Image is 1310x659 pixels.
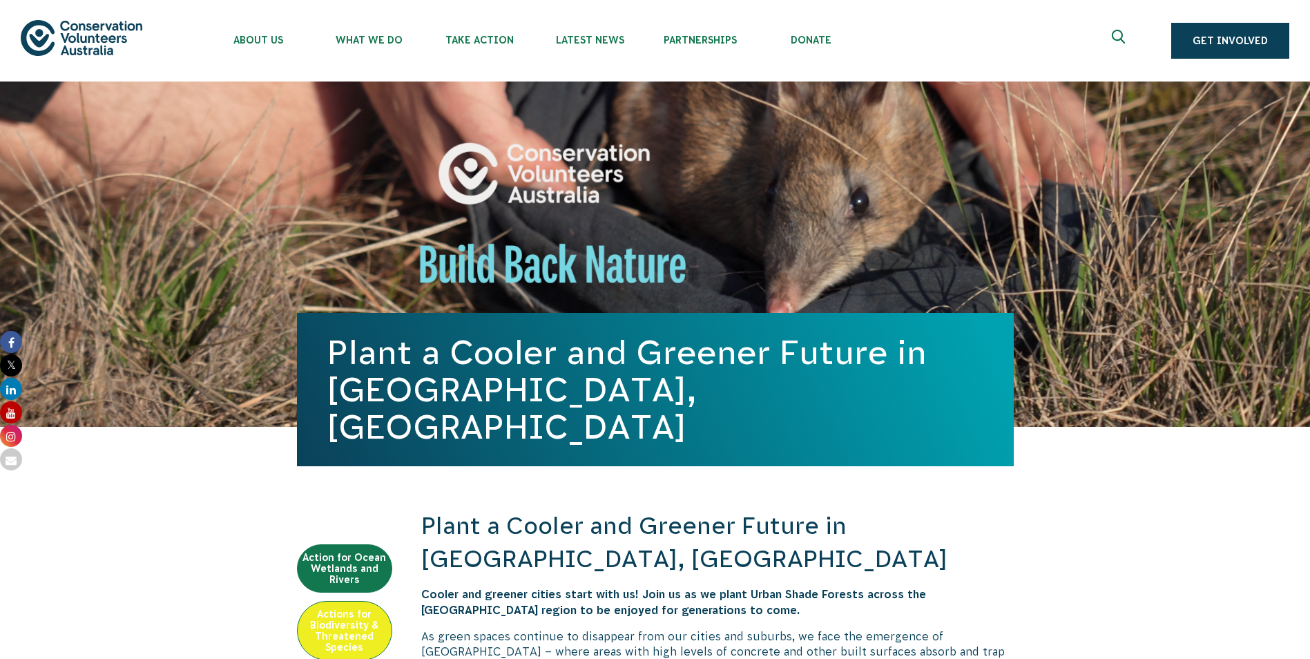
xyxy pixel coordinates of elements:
[421,588,926,615] strong: Cooler and greener cities start with us! Join us as we plant Urban Shade Forests across the [GEOG...
[314,35,424,46] span: What We Do
[421,510,1014,575] h2: Plant a Cooler and Greener Future in [GEOGRAPHIC_DATA], [GEOGRAPHIC_DATA]
[297,544,392,593] a: Action for Ocean Wetlands and Rivers
[1112,30,1129,52] span: Expand search box
[327,334,983,446] h1: Plant a Cooler and Greener Future in [GEOGRAPHIC_DATA], [GEOGRAPHIC_DATA]
[1104,24,1137,57] button: Expand search box Close search box
[1171,23,1289,59] a: Get Involved
[21,20,142,55] img: logo.svg
[424,35,534,46] span: Take Action
[645,35,755,46] span: Partnerships
[755,35,866,46] span: Donate
[203,35,314,46] span: About Us
[534,35,645,46] span: Latest News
